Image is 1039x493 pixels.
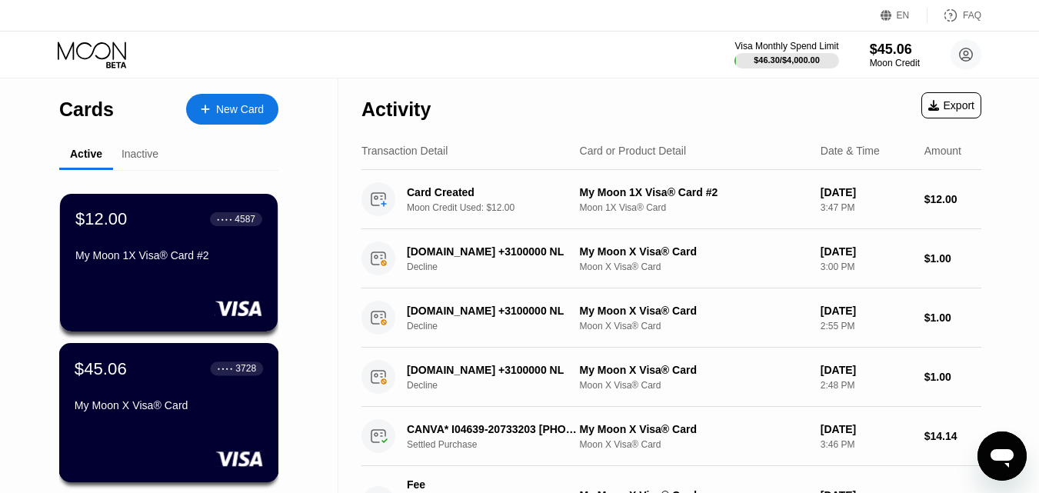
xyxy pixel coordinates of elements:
div: Moon Credit [870,58,920,68]
div: [DOMAIN_NAME] +3100000 NLDeclineMy Moon X Visa® CardMoon X Visa® Card[DATE]3:00 PM$1.00 [361,229,981,288]
div: FAQ [927,8,981,23]
div: New Card [216,103,264,116]
div: Amount [924,145,961,157]
div: 3:46 PM [821,439,912,450]
div: New Card [186,94,278,125]
div: $46.30 / $4,000.00 [754,55,820,65]
div: [DOMAIN_NAME] +3100000 NL [407,305,579,317]
div: $1.00 [924,311,981,324]
div: [DOMAIN_NAME] +3100000 NLDeclineMy Moon X Visa® CardMoon X Visa® Card[DATE]2:55 PM$1.00 [361,288,981,348]
div: Moon 1X Visa® Card [580,202,808,213]
div: Export [921,92,981,118]
div: Activity [361,98,431,121]
div: Date & Time [821,145,880,157]
div: Decline [407,321,592,331]
div: $14.14 [924,430,981,442]
div: $1.00 [924,371,981,383]
div: Cards [59,98,114,121]
div: CANVA* I04639-20733203 [PHONE_NUMBER] USSettled PurchaseMy Moon X Visa® CardMoon X Visa® Card[DAT... [361,407,981,466]
div: My Moon X Visa® Card [75,399,263,411]
div: EN [881,8,927,23]
div: 2:48 PM [821,380,912,391]
div: FAQ [963,10,981,21]
div: $45.06 [870,42,920,58]
div: ● ● ● ● [218,366,233,371]
div: 3:00 PM [821,261,912,272]
div: [DATE] [821,364,912,376]
iframe: Button to launch messaging window, conversation in progress [977,431,1027,481]
div: $45.06Moon Credit [870,42,920,68]
div: Moon X Visa® Card [580,321,808,331]
div: Decline [407,261,592,272]
div: [DATE] [821,245,912,258]
div: Transaction Detail [361,145,448,157]
div: Moon X Visa® Card [580,261,808,272]
div: Export [928,99,974,112]
div: [DOMAIN_NAME] +3100000 NL [407,245,579,258]
div: Decline [407,380,592,391]
div: Visa Monthly Spend Limit$46.30/$4,000.00 [734,41,838,68]
div: EN [897,10,910,21]
div: Inactive [122,148,158,160]
div: $1.00 [924,252,981,265]
div: $12.00● ● ● ●4587My Moon 1X Visa® Card #2 [60,194,278,331]
div: [DATE] [821,186,912,198]
div: My Moon X Visa® Card [580,305,808,317]
div: My Moon 1X Visa® Card #2 [75,249,262,261]
div: Card Created [407,186,579,198]
div: $12.00 [924,193,981,205]
div: 3:47 PM [821,202,912,213]
div: Moon X Visa® Card [580,380,808,391]
div: [DATE] [821,423,912,435]
div: My Moon X Visa® Card [580,423,808,435]
div: 3728 [235,363,256,374]
div: Moon X Visa® Card [580,439,808,450]
div: [DATE] [821,305,912,317]
div: $45.06● ● ● ●3728My Moon X Visa® Card [60,344,278,481]
div: CANVA* I04639-20733203 [PHONE_NUMBER] US [407,423,579,435]
div: 4587 [235,214,255,225]
div: My Moon X Visa® Card [580,245,808,258]
div: My Moon 1X Visa® Card #2 [580,186,808,198]
div: ● ● ● ● [217,217,232,222]
div: Active [70,148,102,160]
div: Card or Product Detail [580,145,687,157]
div: Moon Credit Used: $12.00 [407,202,592,213]
div: $45.06 [75,358,127,378]
div: [DOMAIN_NAME] +3100000 NLDeclineMy Moon X Visa® CardMoon X Visa® Card[DATE]2:48 PM$1.00 [361,348,981,407]
div: Fee [407,478,515,491]
div: My Moon X Visa® Card [580,364,808,376]
div: Settled Purchase [407,439,592,450]
div: Card CreatedMoon Credit Used: $12.00My Moon 1X Visa® Card #2Moon 1X Visa® Card[DATE]3:47 PM$12.00 [361,170,981,229]
div: [DOMAIN_NAME] +3100000 NL [407,364,579,376]
div: $12.00 [75,209,127,229]
div: 2:55 PM [821,321,912,331]
div: Visa Monthly Spend Limit [734,41,838,52]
